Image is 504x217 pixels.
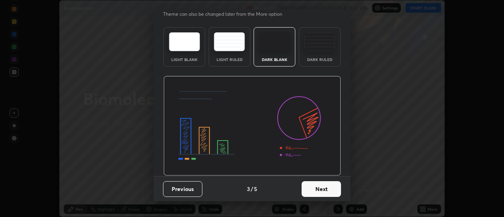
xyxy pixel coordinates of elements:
h4: / [251,185,253,193]
p: Theme can also be changed later from the More option [163,11,291,18]
img: lightTheme.e5ed3b09.svg [169,32,200,51]
button: Next [302,181,341,197]
img: darkThemeBanner.d06ce4a2.svg [163,76,341,176]
button: Previous [163,181,202,197]
img: darkTheme.f0cc69e5.svg [259,32,290,51]
div: Light Ruled [214,57,245,61]
h4: 5 [254,185,257,193]
div: Light Blank [169,57,200,61]
div: Dark Blank [259,57,290,61]
div: Dark Ruled [304,57,335,61]
img: darkRuledTheme.de295e13.svg [304,32,335,51]
h4: 3 [247,185,250,193]
img: lightRuledTheme.5fabf969.svg [214,32,245,51]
